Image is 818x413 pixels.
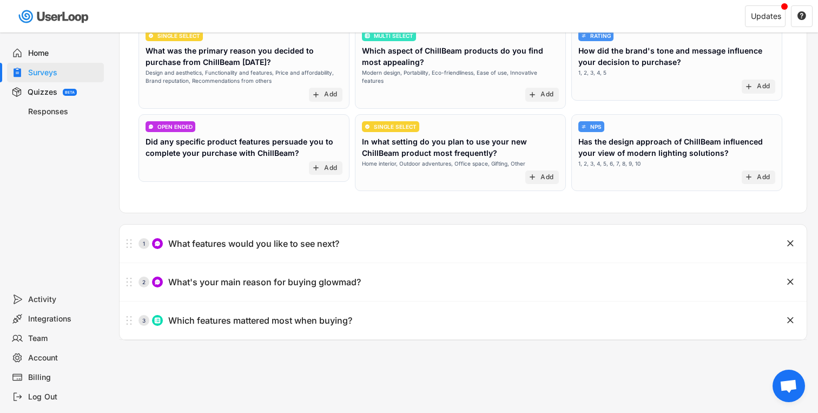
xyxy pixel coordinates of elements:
div: What's your main reason for buying glowmad? [168,277,361,288]
img: ConversationMinor.svg [148,124,154,129]
div: Add [757,173,770,182]
div: What features would you like to see next? [168,238,339,250]
div: Log Out [28,392,100,402]
div: Billing [28,372,100,383]
img: AdjustIcon.svg [581,124,586,129]
div: Updates [751,12,781,20]
img: ListMajor.svg [365,33,370,38]
div: OPEN ENDED [157,124,193,129]
img: AdjustIcon.svg [581,33,586,38]
button:  [785,277,796,287]
img: CircleTickMinorWhite.svg [365,124,370,129]
div: Open chat [773,370,805,402]
div: RATING [590,33,611,38]
div: 2 [138,279,149,285]
img: userloop-logo-01.svg [16,5,93,28]
div: NPS [590,124,602,129]
div: Add [540,173,553,182]
img: ListMajor.svg [154,317,161,324]
button: add [528,90,537,99]
div: 3 [138,318,149,323]
div: Quizzes [28,87,57,97]
text:  [787,276,794,287]
img: ConversationMinor.svg [154,240,161,247]
div: Activity [28,294,100,305]
text:  [787,238,794,249]
div: Home interior, Outdoor adventures, Office space, Gifting, Other [362,160,525,168]
div: SINGLE SELECT [157,33,200,38]
div: Add [757,82,770,91]
div: SINGLE SELECT [374,124,417,129]
div: How did the brand's tone and message influence your decision to purchase? [578,45,775,68]
div: BETA [65,90,75,94]
div: In what setting do you plan to use your new ChillBeam product most frequently? [362,136,559,159]
text:  [787,314,794,326]
button: add [528,173,537,181]
button:  [797,11,807,21]
div: 1, 2, 3, 4, 5 [578,69,606,77]
button: add [312,163,320,172]
div: Home [28,48,100,58]
div: Modern design, Portability, Eco-friendliness, Ease of use, Innovative features [362,69,559,85]
div: Integrations [28,314,100,324]
div: Add [540,90,553,99]
div: Add [324,164,337,173]
div: Team [28,333,100,344]
div: 1 [138,241,149,246]
div: Which features mattered most when buying? [168,315,352,326]
div: Account [28,353,100,363]
div: Responses [28,107,100,117]
button:  [785,238,796,249]
div: Which aspect of ChillBeam products do you find most appealing? [362,45,559,68]
div: 1, 2, 3, 4, 5, 6, 7, 8, 9, 10 [578,160,641,168]
button: add [744,173,753,181]
div: MULTI SELECT [374,33,413,38]
button: add [744,82,753,91]
img: ConversationMinor.svg [154,279,161,285]
div: Did any specific product features persuade you to complete your purchase with ChillBeam? [146,136,342,159]
img: CircleTickMinorWhite.svg [148,33,154,38]
div: Surveys [28,68,100,78]
div: Has the design approach of ChillBeam influenced your view of modern lighting solutions? [578,136,775,159]
div: Design and aesthetics, Functionality and features, Price and affordability, Brand reputation, Rec... [146,69,342,85]
button:  [785,315,796,326]
div: What was the primary reason you decided to purchase from ChillBeam [DATE]? [146,45,342,68]
div: Add [324,90,337,99]
button: add [312,90,320,99]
